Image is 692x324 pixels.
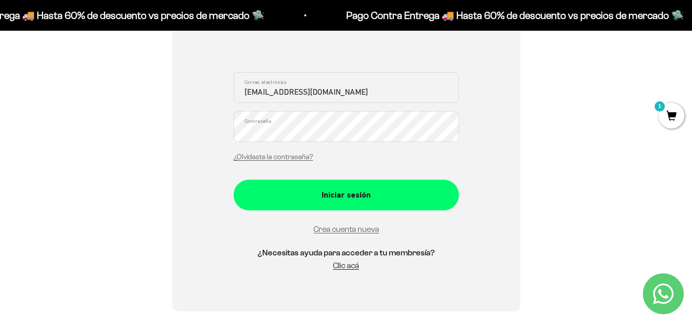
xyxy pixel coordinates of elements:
div: Iniciar sesión [254,188,438,202]
mark: 1 [654,100,666,113]
h5: ¿Necesitas ayuda para acceder a tu membresía? [234,246,459,260]
a: Crea cuenta nueva [313,225,379,233]
a: 1 [659,111,684,122]
a: ¿Olvidaste la contraseña? [234,153,313,161]
a: Clic acá [333,261,359,270]
button: Iniciar sesión [234,180,459,210]
p: Pago Contra Entrega 🚚 Hasta 60% de descuento vs precios de mercado 🛸 [345,7,683,24]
